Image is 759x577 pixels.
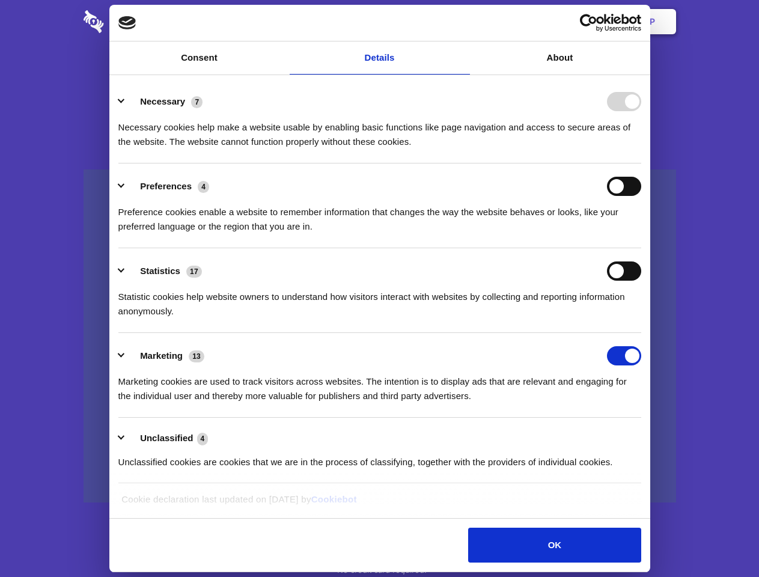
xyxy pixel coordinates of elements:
div: Statistic cookies help website owners to understand how visitors interact with websites by collec... [118,281,641,319]
a: About [470,41,650,75]
h1: Eliminate Slack Data Loss. [84,54,676,97]
button: Necessary (7) [118,92,210,111]
div: Necessary cookies help make a website usable by enabling basic functions like page navigation and... [118,111,641,149]
span: 4 [198,181,209,193]
span: 4 [197,433,209,445]
button: Unclassified (4) [118,431,216,446]
label: Necessary [140,96,185,106]
a: Cookiebot [311,494,357,504]
a: Consent [109,41,290,75]
a: Contact [487,3,543,40]
a: Login [545,3,597,40]
span: 17 [186,266,202,278]
a: Wistia video thumbnail [84,169,676,503]
img: logo-wordmark-white-trans-d4663122ce5f474addd5e946df7df03e33cb6a1c49d2221995e7729f52c070b2.svg [84,10,186,33]
div: Preference cookies enable a website to remember information that changes the way the website beha... [118,196,641,234]
a: Details [290,41,470,75]
label: Marketing [140,350,183,361]
a: Usercentrics Cookiebot - opens in a new window [536,14,641,32]
button: OK [468,528,641,563]
span: 7 [191,96,203,108]
label: Preferences [140,181,192,191]
a: Pricing [353,3,405,40]
button: Preferences (4) [118,177,217,196]
button: Marketing (13) [118,346,212,365]
h4: Auto-redaction of sensitive data, encrypted data sharing and self-destructing private chats. Shar... [84,109,676,149]
div: Unclassified cookies are cookies that we are in the process of classifying, together with the pro... [118,446,641,469]
div: Marketing cookies are used to track visitors across websites. The intention is to display ads tha... [118,365,641,403]
iframe: Drift Widget Chat Controller [699,517,745,563]
span: 13 [189,350,204,362]
div: Cookie declaration last updated on [DATE] by [112,492,647,516]
img: logo [118,16,136,29]
button: Statistics (17) [118,261,210,281]
label: Statistics [140,266,180,276]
